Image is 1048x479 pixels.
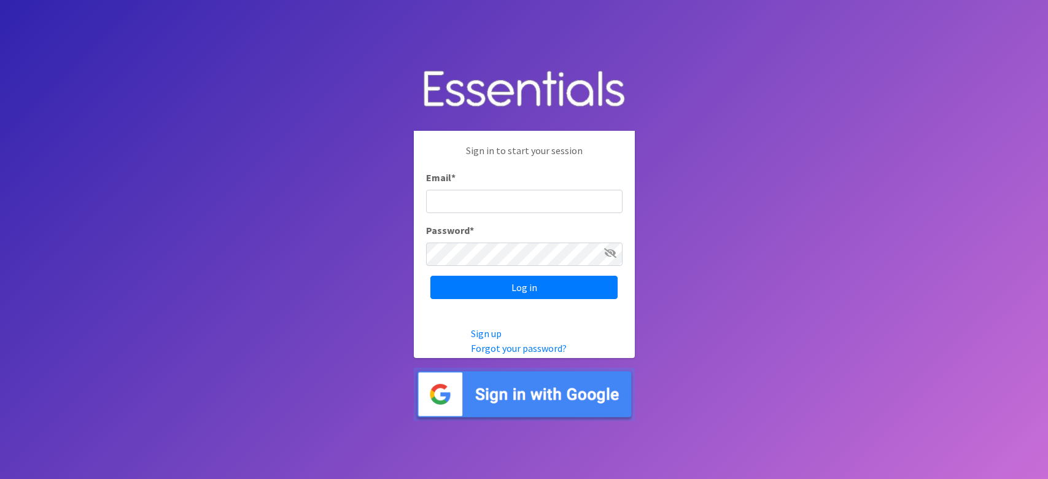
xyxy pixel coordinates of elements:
[430,276,618,299] input: Log in
[471,342,567,354] a: Forgot your password?
[414,58,635,122] img: Human Essentials
[426,223,474,238] label: Password
[471,327,502,340] a: Sign up
[451,171,456,184] abbr: required
[470,224,474,236] abbr: required
[426,143,623,170] p: Sign in to start your session
[426,170,456,185] label: Email
[414,368,635,421] img: Sign in with Google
